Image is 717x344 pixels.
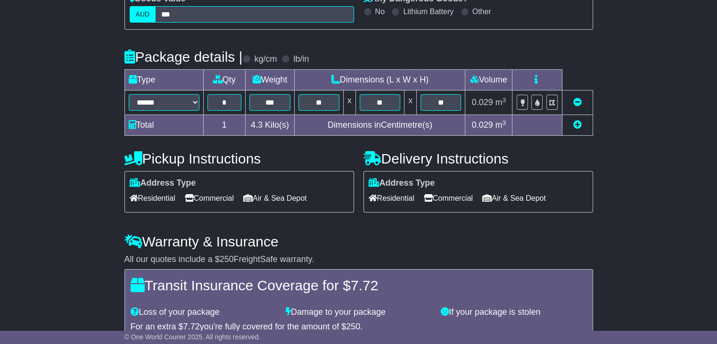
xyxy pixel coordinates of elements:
[130,6,156,23] label: AUD
[124,333,261,341] span: © One World Courier 2025. All rights reserved.
[351,278,378,293] span: 7.72
[573,120,582,130] a: Add new item
[503,97,506,104] sup: 3
[369,191,414,205] span: Residential
[130,191,175,205] span: Residential
[424,191,473,205] span: Commercial
[124,151,354,166] h4: Pickup Instructions
[203,70,245,90] td: Qty
[124,70,203,90] td: Type
[293,54,309,65] label: lb/in
[185,191,234,205] span: Commercial
[130,178,196,188] label: Address Type
[573,98,582,107] a: Remove this item
[495,120,506,130] span: m
[183,322,200,331] span: 7.72
[124,234,593,249] h4: Warranty & Insurance
[295,70,465,90] td: Dimensions (L x W x H)
[404,90,417,115] td: x
[203,115,245,136] td: 1
[245,115,294,136] td: Kilo(s)
[243,191,307,205] span: Air & Sea Depot
[503,119,506,126] sup: 3
[472,98,493,107] span: 0.029
[281,307,436,318] div: Damage to your package
[472,120,493,130] span: 0.029
[251,120,263,130] span: 4.3
[295,115,465,136] td: Dimensions in Centimetre(s)
[254,54,277,65] label: kg/cm
[245,70,294,90] td: Weight
[131,278,587,293] h4: Transit Insurance Coverage for $
[472,7,491,16] label: Other
[124,254,593,265] div: All our quotes include a $ FreightSafe warranty.
[436,307,591,318] div: If your package is stolen
[495,98,506,107] span: m
[343,90,355,115] td: x
[220,254,234,264] span: 250
[124,49,243,65] h4: Package details |
[346,322,360,331] span: 250
[124,115,203,136] td: Total
[465,70,512,90] td: Volume
[375,7,385,16] label: No
[482,191,546,205] span: Air & Sea Depot
[369,178,435,188] label: Address Type
[363,151,593,166] h4: Delivery Instructions
[403,7,453,16] label: Lithium Battery
[131,322,587,332] div: For an extra $ you're fully covered for the amount of $ .
[126,307,281,318] div: Loss of your package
